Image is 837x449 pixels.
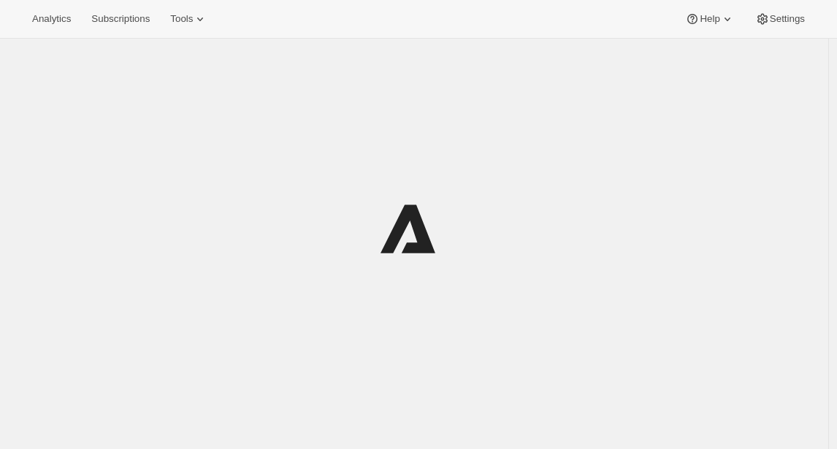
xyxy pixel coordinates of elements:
button: Tools [161,9,216,29]
button: Subscriptions [83,9,158,29]
button: Help [676,9,743,29]
span: Tools [170,13,193,25]
span: Analytics [32,13,71,25]
span: Settings [770,13,805,25]
button: Settings [746,9,814,29]
button: Analytics [23,9,80,29]
span: Subscriptions [91,13,150,25]
span: Help [700,13,719,25]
